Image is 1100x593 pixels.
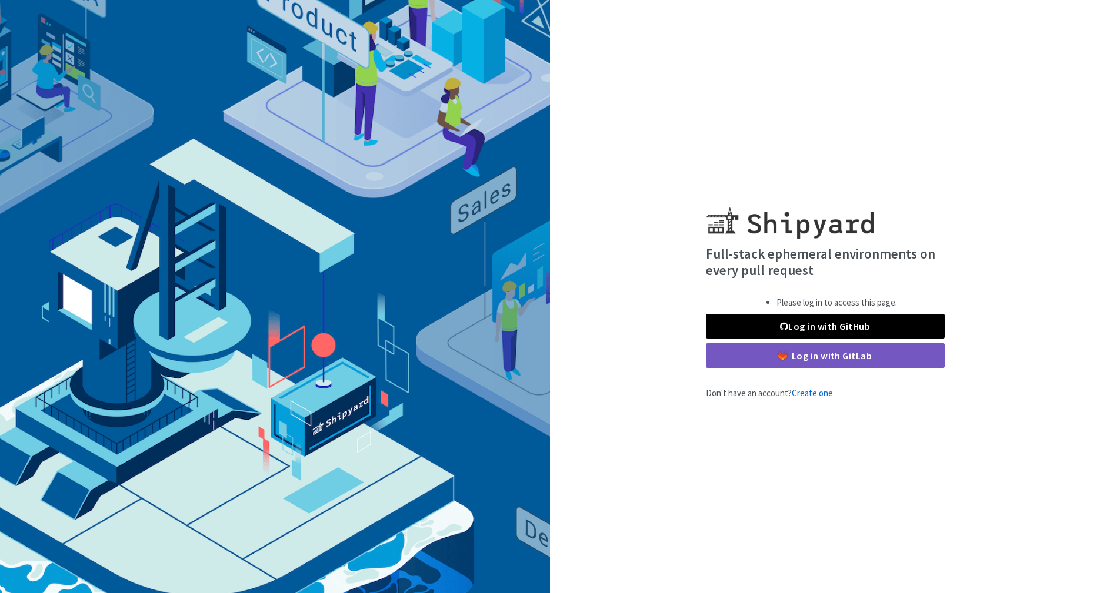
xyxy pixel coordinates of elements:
h4: Full-stack ephemeral environments on every pull request [706,246,945,278]
img: gitlab-color.svg [778,351,787,360]
span: Don't have an account? [706,387,833,398]
a: Log in with GitLab [706,343,945,368]
li: Please log in to access this page. [776,296,897,310]
img: Shipyard logo [706,193,874,239]
a: Log in with GitHub [706,314,945,339]
a: Create one [792,387,833,398]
